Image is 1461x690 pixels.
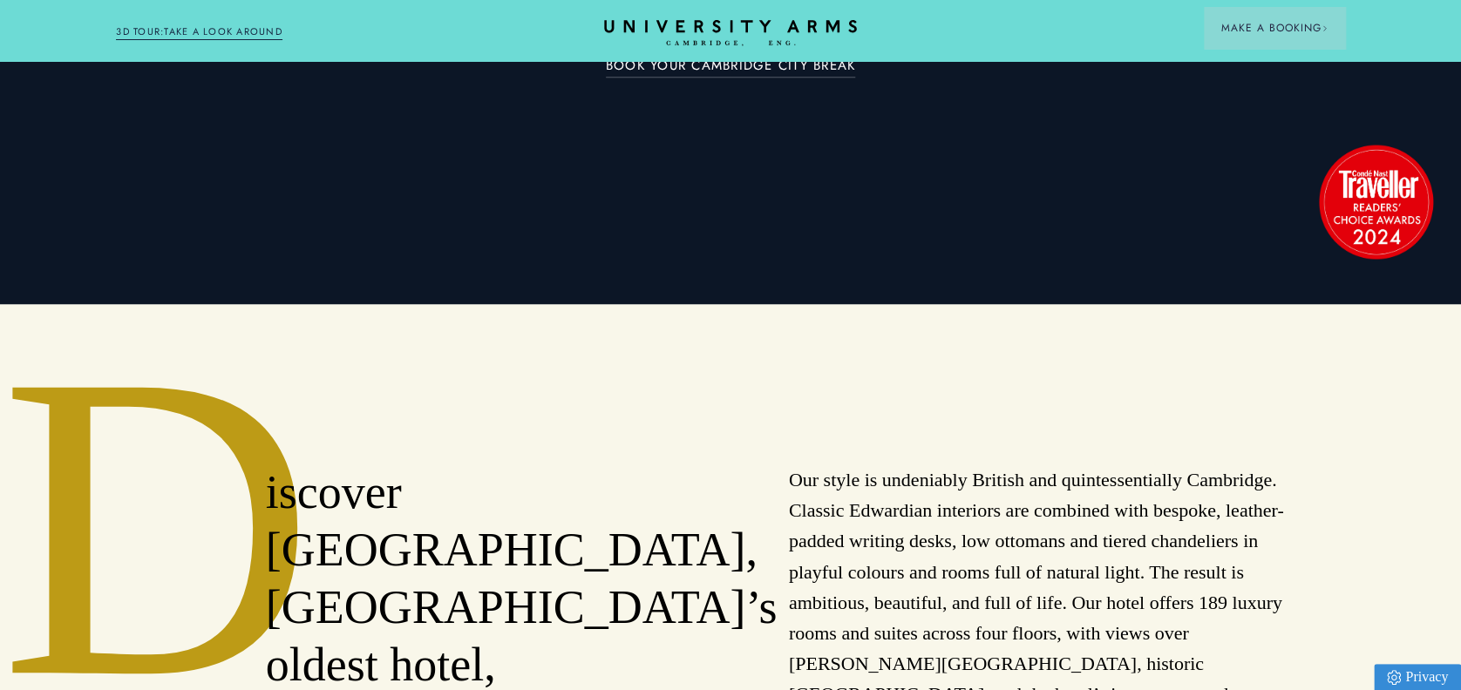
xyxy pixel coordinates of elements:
button: Make a BookingArrow icon [1204,7,1345,49]
a: Home [604,20,857,47]
a: Privacy [1374,664,1461,690]
img: Privacy [1387,670,1401,685]
img: image-2524eff8f0c5d55edbf694693304c4387916dea5-1501x1501-png [1310,136,1441,267]
span: Make a Booking [1221,20,1328,36]
a: BOOK YOUR CAMBRIDGE CITY BREAK [606,58,856,78]
a: 3D TOUR:TAKE A LOOK AROUND [116,24,282,40]
img: Arrow icon [1322,25,1328,31]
